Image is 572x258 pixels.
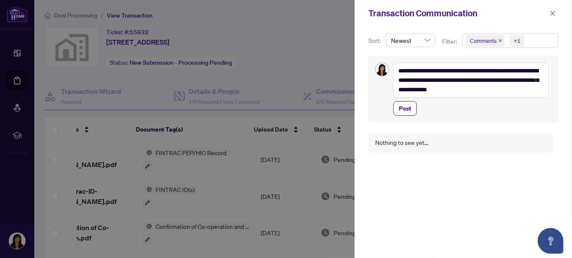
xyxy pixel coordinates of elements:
span: close [550,10,556,16]
div: +1 [514,36,521,45]
span: Comments [466,35,505,47]
div: Transaction Communication [368,7,547,20]
img: Profile Icon [376,63,388,76]
button: Post [393,101,417,116]
p: Filter: [442,37,458,46]
span: Post [399,102,411,115]
button: Open asap [538,228,563,254]
span: Newest [391,34,430,47]
div: Nothing to see yet... [375,138,428,147]
span: Comments [470,36,497,45]
p: Sort: [368,36,382,45]
span: close [498,39,503,43]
